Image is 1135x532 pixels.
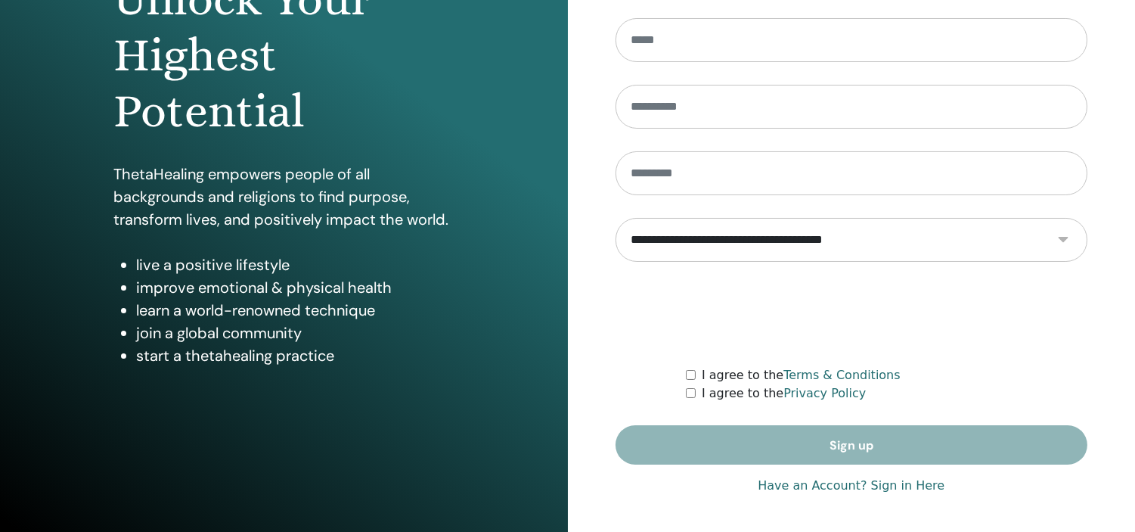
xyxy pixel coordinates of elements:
li: join a global community [136,322,454,344]
a: Privacy Policy [783,386,866,400]
p: ThetaHealing empowers people of all backgrounds and religions to find purpose, transform lives, a... [113,163,454,231]
iframe: reCAPTCHA [737,285,966,344]
label: I agree to the [702,366,901,384]
li: learn a world-renowned technique [136,299,454,322]
li: start a thetahealing practice [136,344,454,367]
a: Have an Account? Sign in Here [758,477,944,495]
a: Terms & Conditions [783,368,900,382]
li: live a positive lifestyle [136,254,454,276]
li: improve emotional & physical health [136,276,454,299]
label: I agree to the [702,384,866,403]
